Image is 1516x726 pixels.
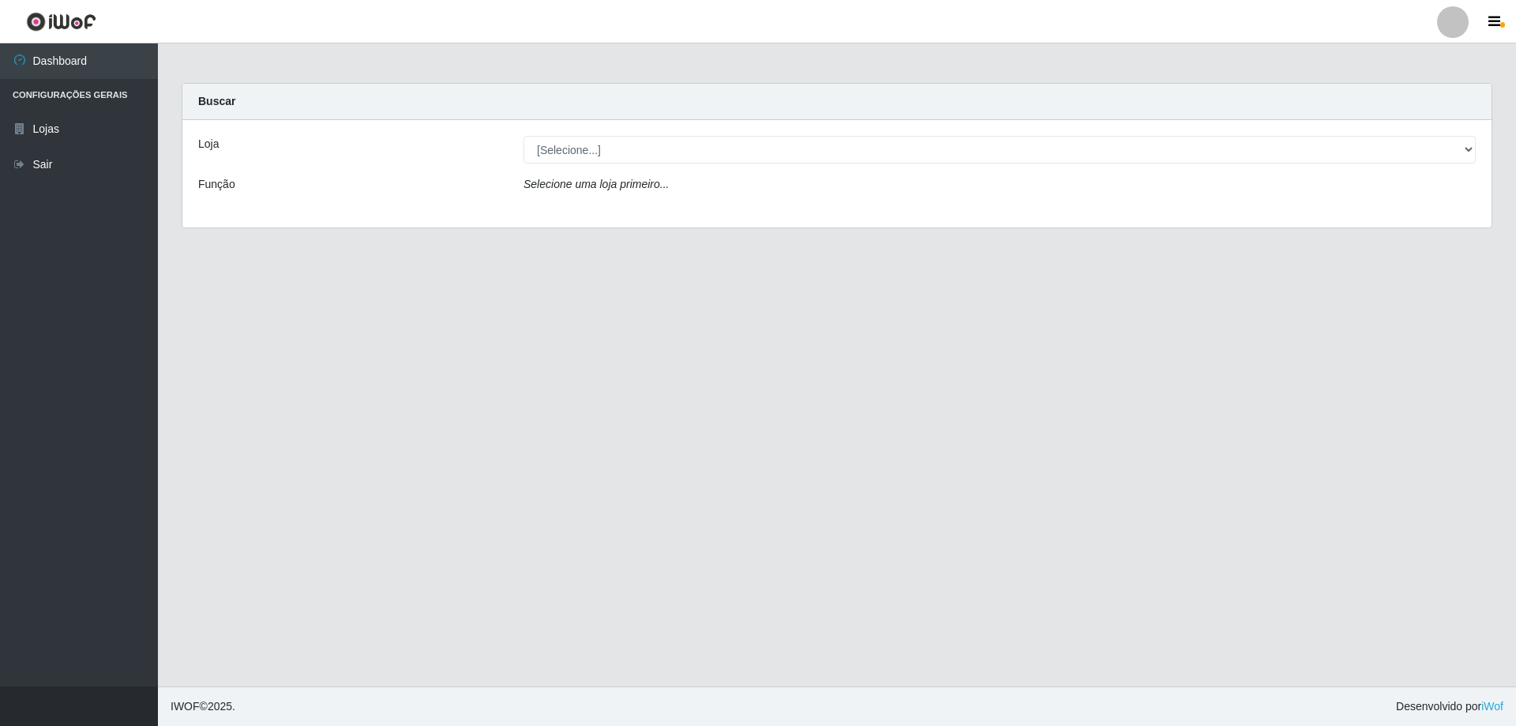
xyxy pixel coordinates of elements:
label: Loja [198,136,219,152]
i: Selecione uma loja primeiro... [523,178,669,190]
img: CoreUI Logo [26,12,96,32]
strong: Buscar [198,95,235,107]
span: © 2025 . [171,698,235,715]
span: Desenvolvido por [1396,698,1503,715]
label: Função [198,176,235,193]
span: IWOF [171,700,200,713]
a: iWof [1481,700,1503,713]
